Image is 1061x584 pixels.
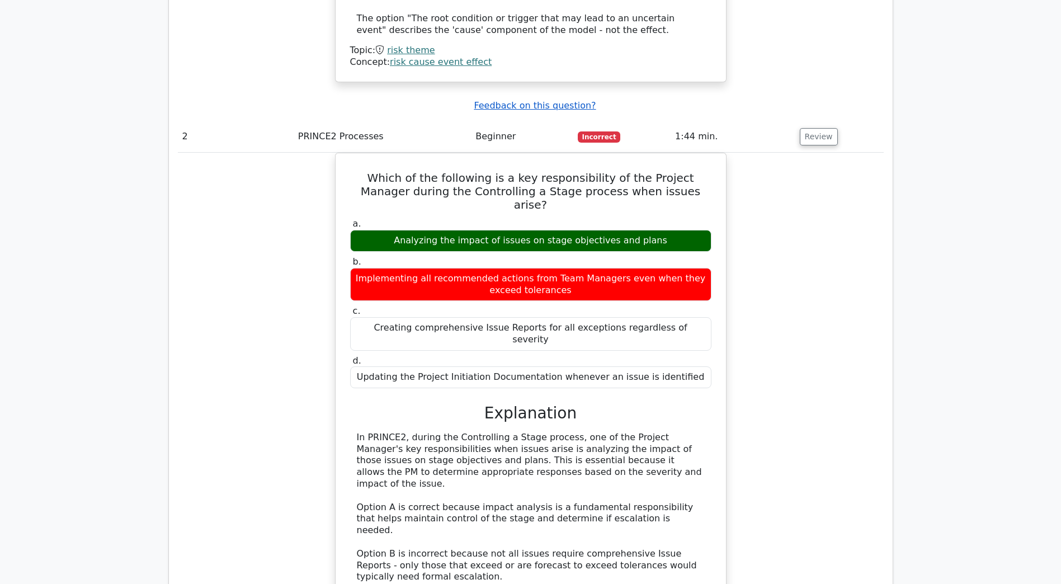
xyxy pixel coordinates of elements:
[390,56,492,67] a: risk cause event effect
[474,100,596,111] a: Feedback on this question?
[578,131,621,143] span: Incorrect
[353,256,361,267] span: b.
[800,128,838,145] button: Review
[350,45,711,56] div: Topic:
[350,230,711,252] div: Analyzing the impact of issues on stage objectives and plans
[350,317,711,351] div: Creating comprehensive Issue Reports for all exceptions regardless of severity
[357,404,705,423] h3: Explanation
[350,366,711,388] div: Updating the Project Initiation Documentation whenever an issue is identified
[671,121,795,153] td: 1:44 min.
[353,355,361,366] span: d.
[353,218,361,229] span: a.
[350,56,711,68] div: Concept:
[471,121,573,153] td: Beginner
[350,268,711,302] div: Implementing all recommended actions from Team Managers even when they exceed tolerances
[387,45,435,55] a: risk theme
[294,121,471,153] td: PRINCE2 Processes
[178,121,294,153] td: 2
[353,305,361,316] span: c.
[349,171,713,211] h5: Which of the following is a key responsibility of the Project Manager during the Controlling a St...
